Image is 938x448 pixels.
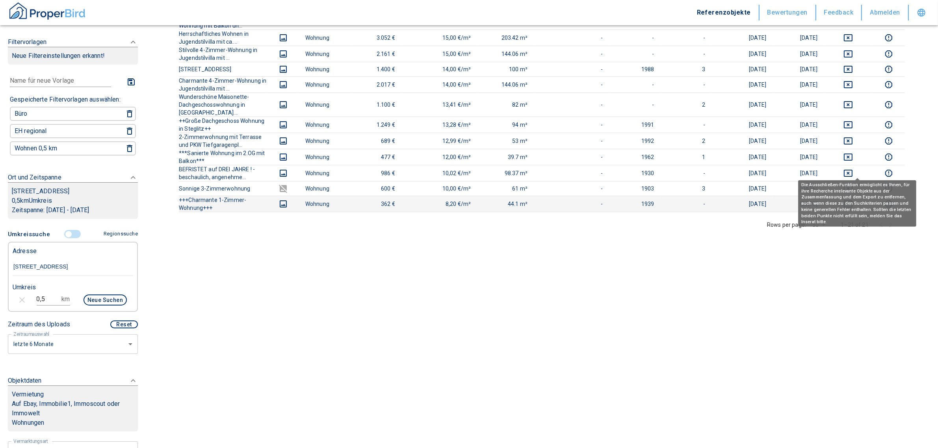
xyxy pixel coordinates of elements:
[712,117,773,133] td: [DATE]
[179,30,267,46] th: Herrschaftliches Wohnen in Jugendstilvilla mit ca....
[179,62,267,77] th: [STREET_ADDRESS]
[8,1,87,24] button: ProperBird Logo and Home Button
[534,62,609,77] td: -
[661,181,712,196] td: 3
[84,294,127,305] button: Neue Suchen
[661,133,712,149] td: 2
[534,93,609,117] td: -
[477,149,534,165] td: 39.7 m²
[609,46,661,62] td: -
[12,51,134,61] p: Neue Filtereinstellungen erkannt!
[661,165,712,181] td: -
[350,62,401,77] td: 1.400 €
[274,184,293,193] button: images
[477,196,534,212] td: 44.1 m²
[661,62,712,77] td: 3
[274,49,293,59] button: images
[15,145,57,152] p: Wohnen 0,5 km
[534,149,609,165] td: -
[534,133,609,149] td: -
[15,128,47,134] p: EH regional
[299,181,350,196] td: Wohnung
[609,149,661,165] td: 1962
[12,205,134,215] p: Zeitspanne: [DATE] - [DATE]
[609,62,661,77] td: 1988
[350,181,401,196] td: 600 €
[773,196,824,212] td: [DATE]
[299,62,350,77] td: Wohnung
[609,77,661,93] td: -
[401,46,477,62] td: 15,00 €/m²
[712,93,773,117] td: [DATE]
[179,133,267,149] th: 2-Zimmerwohnung mit Terrasse und PKW Tiefgaragenpl...
[712,196,773,212] td: [DATE]
[179,181,267,196] th: Sonnige 3-Zimmerwohnung
[401,117,477,133] td: 13,28 €/m²
[15,111,28,117] p: Büro
[401,62,477,77] td: 14,00 €/m²
[350,165,401,181] td: 986 €
[477,62,534,77] td: 100 m²
[350,46,401,62] td: 2.161 €
[179,196,267,212] th: +++Charmante 1-Zimmer-Wohnung+++
[477,46,534,62] td: 144.06 m²
[661,93,712,117] td: 2
[879,136,899,146] button: report this listing
[477,133,534,149] td: 53 m²
[61,294,70,304] p: km
[773,133,824,149] td: [DATE]
[830,100,866,109] button: deselect this listing
[712,133,773,149] td: [DATE]
[661,196,712,212] td: -
[401,30,477,46] td: 15,00 €/m²
[830,65,866,74] button: deselect this listing
[879,65,899,74] button: report this listing
[299,149,350,165] td: Wohnung
[661,46,712,62] td: -
[879,33,899,43] button: report this listing
[299,30,350,46] td: Wohnung
[477,93,534,117] td: 82 m²
[12,418,134,428] p: Wohnungen
[8,333,138,354] div: letzte 6 Monate
[773,165,824,181] td: [DATE]
[661,117,712,133] td: -
[8,227,138,354] div: FiltervorlagenNeue Filtereinstellungen erkannt!
[274,136,293,146] button: images
[609,30,661,46] td: -
[299,133,350,149] td: Wohnung
[534,117,609,133] td: -
[816,5,862,20] button: Feedback
[534,165,609,181] td: -
[299,93,350,117] td: Wohnung
[661,149,712,165] td: 1
[712,46,773,62] td: [DATE]
[179,93,267,117] th: Wunderschöne Maisonette-Dachgeschosswohnung in [GEOGRAPHIC_DATA]...
[879,152,899,162] button: report this listing
[179,77,267,93] th: Charmante 4-Zimmer-Wohnung in Jugendstilvilla mit ...
[8,1,87,21] img: ProperBird Logo and Home Button
[179,46,267,62] th: Stilvolle 4-Zimmer-Wohnung in Jugendstilvilla mit ...
[712,149,773,165] td: [DATE]
[712,165,773,181] td: [DATE]
[534,196,609,212] td: -
[773,117,824,133] td: [DATE]
[8,165,138,227] div: Ort und Zeitspanne[STREET_ADDRESS]0,5kmUmkreisZeitspanne: [DATE] - [DATE]
[12,187,134,196] p: [STREET_ADDRESS]
[609,165,661,181] td: 1930
[274,199,293,209] button: images
[879,80,899,89] button: report this listing
[401,149,477,165] td: 12,00 €/m²
[299,77,350,93] td: Wohnung
[274,168,293,178] button: images
[609,93,661,117] td: -
[712,62,773,77] td: [DATE]
[609,196,661,212] td: 1939
[773,46,824,62] td: [DATE]
[179,149,267,165] th: ***Sanierte Wohnung im 2.OG mit Balkon***
[8,30,138,72] div: FiltervorlagenNeue Filtereinstellungen erkannt!
[879,49,899,59] button: report this listing
[10,95,121,104] p: Gespeicherte Filtervorlagen auswählen:
[401,133,477,149] td: 12,99 €/m²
